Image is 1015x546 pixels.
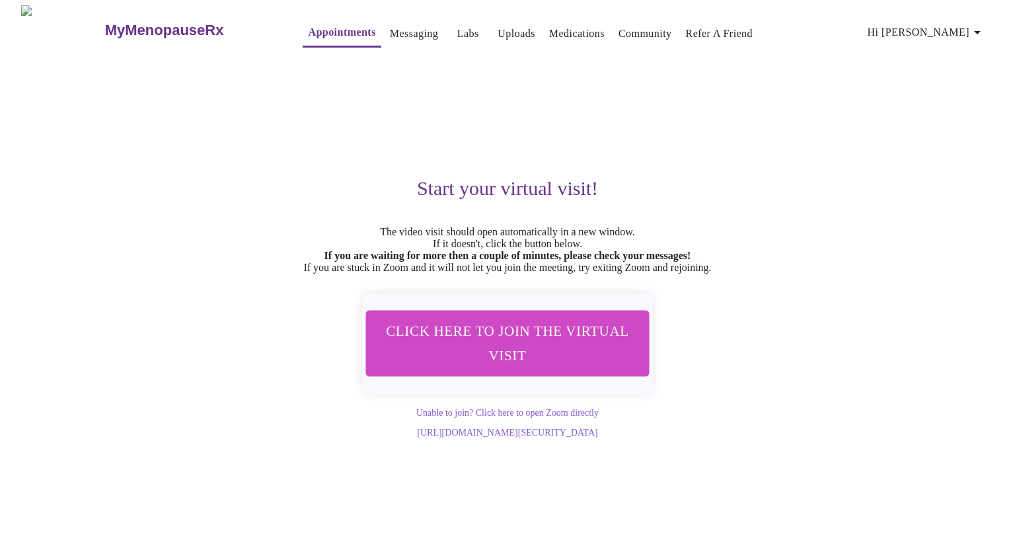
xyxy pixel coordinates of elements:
[862,19,991,46] button: Hi [PERSON_NAME]
[619,24,672,43] a: Community
[457,24,479,43] a: Labs
[390,24,438,43] a: Messaging
[498,24,535,43] a: Uploads
[492,20,541,47] button: Uploads
[103,7,276,54] a: MyMenopauseRx
[447,20,489,47] button: Labs
[21,5,103,55] img: MyMenopauseRx Logo
[417,428,597,438] a: [URL][DOMAIN_NAME][SECURITY_DATA]
[868,23,985,42] span: Hi [PERSON_NAME]
[100,177,915,200] h3: Start your virtual visit!
[383,319,632,368] span: Click here to join the virtual visit
[324,250,691,261] strong: If you are waiting for more then a couple of minutes, please check your messages!
[308,23,375,42] a: Appointments
[100,226,915,274] p: The video visit should open automatically in a new window. If it doesn't, click the button below....
[544,20,610,47] button: Medications
[681,20,759,47] button: Refer a Friend
[686,24,753,43] a: Refer a Friend
[366,310,650,376] button: Click here to join the virtual visit
[613,20,677,47] button: Community
[105,22,224,39] h3: MyMenopauseRx
[303,19,381,48] button: Appointments
[416,408,599,418] a: Unable to join? Click here to open Zoom directly
[385,20,443,47] button: Messaging
[549,24,605,43] a: Medications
